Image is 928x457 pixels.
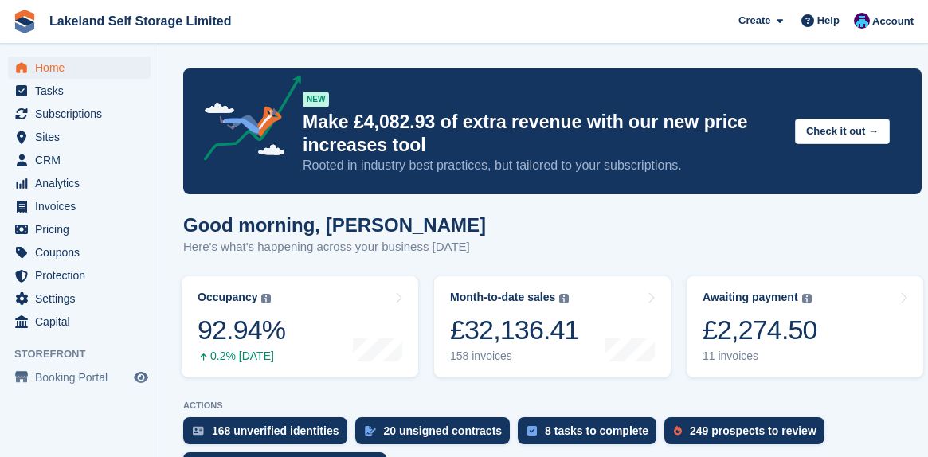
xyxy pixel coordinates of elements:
span: CRM [35,149,131,171]
span: Invoices [35,195,131,217]
img: verify_identity-adf6edd0f0f0b5bbfe63781bf79b02c33cf7c696d77639b501bdc392416b5a36.svg [193,426,204,436]
button: Check it out → [795,119,890,145]
span: Settings [35,287,131,310]
img: stora-icon-8386f47178a22dfd0bd8f6a31ec36ba5ce8667c1dd55bd0f319d3a0aa187defe.svg [13,10,37,33]
a: menu [8,287,151,310]
span: Subscriptions [35,103,131,125]
a: 8 tasks to complete [518,417,664,452]
img: icon-info-grey-7440780725fd019a000dd9b08b2336e03edf1995a4989e88bcd33f0948082b44.svg [559,294,569,303]
span: Account [872,14,914,29]
span: Create [738,13,770,29]
a: menu [8,57,151,79]
div: NEW [303,92,329,107]
div: 92.94% [198,314,285,346]
span: Sites [35,126,131,148]
span: Help [817,13,840,29]
img: icon-info-grey-7440780725fd019a000dd9b08b2336e03edf1995a4989e88bcd33f0948082b44.svg [261,294,271,303]
a: menu [8,311,151,333]
img: task-75834270c22a3079a89374b754ae025e5fb1db73e45f91037f5363f120a921f8.svg [527,426,537,436]
div: 249 prospects to review [690,424,816,437]
span: Home [35,57,131,79]
span: Capital [35,311,131,333]
span: Tasks [35,80,131,102]
a: Preview store [131,368,151,387]
p: Here's what's happening across your business [DATE] [183,238,486,256]
div: 0.2% [DATE] [198,350,285,363]
a: menu [8,218,151,240]
a: 20 unsigned contracts [355,417,519,452]
div: 168 unverified identities [212,424,339,437]
div: £2,274.50 [703,314,817,346]
a: 168 unverified identities [183,417,355,452]
span: Pricing [35,218,131,240]
div: £32,136.41 [450,314,579,346]
a: menu [8,241,151,264]
a: menu [8,103,151,125]
span: Analytics [35,172,131,194]
div: Month-to-date sales [450,291,555,304]
div: 158 invoices [450,350,579,363]
img: contract_signature_icon-13c848040528278c33f63329250d36e43548de30e8caae1d1a13099fd9432cc5.svg [365,426,376,436]
div: Awaiting payment [703,291,798,304]
a: 249 prospects to review [664,417,832,452]
div: 8 tasks to complete [545,424,648,437]
a: Awaiting payment £2,274.50 11 invoices [687,276,923,377]
img: David Dickson [854,13,870,29]
a: menu [8,172,151,194]
a: menu [8,126,151,148]
div: Occupancy [198,291,257,304]
a: Occupancy 92.94% 0.2% [DATE] [182,276,418,377]
a: menu [8,80,151,102]
span: Coupons [35,241,131,264]
p: Rooted in industry best practices, but tailored to your subscriptions. [303,157,782,174]
a: menu [8,195,151,217]
span: Protection [35,264,131,287]
img: price-adjustments-announcement-icon-8257ccfd72463d97f412b2fc003d46551f7dbcb40ab6d574587a9cd5c0d94... [190,76,302,166]
a: menu [8,264,151,287]
img: icon-info-grey-7440780725fd019a000dd9b08b2336e03edf1995a4989e88bcd33f0948082b44.svg [802,294,812,303]
span: Booking Portal [35,366,131,389]
div: 20 unsigned contracts [384,424,503,437]
a: Month-to-date sales £32,136.41 158 invoices [434,276,671,377]
a: menu [8,366,151,389]
a: Lakeland Self Storage Limited [43,8,238,34]
span: Storefront [14,346,159,362]
h1: Good morning, [PERSON_NAME] [183,214,486,236]
div: 11 invoices [703,350,817,363]
a: menu [8,149,151,171]
p: Make £4,082.93 of extra revenue with our new price increases tool [303,111,782,157]
img: prospect-51fa495bee0391a8d652442698ab0144808aea92771e9ea1ae160a38d050c398.svg [674,426,682,436]
p: ACTIONS [183,400,922,411]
